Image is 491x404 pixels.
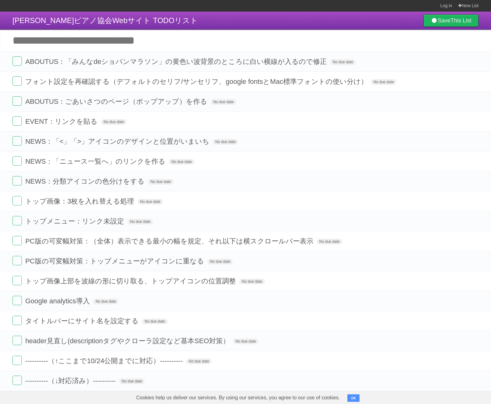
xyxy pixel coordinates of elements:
span: header見直し(descriptionタグやクローラ設定など基本SEO対策） [25,337,231,345]
label: Done [12,176,22,185]
label: Done [12,296,22,305]
span: ----------（↑ここまで10/24公開までに対応）---------- [25,357,184,365]
label: Done [12,156,22,166]
span: No due date [101,119,126,125]
b: This List [450,17,471,24]
span: トップ画像：3枚を入れ替える処理 [25,197,136,205]
span: トップメニュー：リンク未設定 [25,217,126,225]
span: No due date [186,358,212,364]
span: ABOUTUS：「みんなdeショパンマラソン」の黄色い波背景のところに白い横線が入るので修正 [25,58,328,65]
span: No due date [371,79,396,85]
span: PC版の可変幅対策：（全体）表示できる最小の幅を規定、それ以下は横スクロールバー表示 [25,237,315,245]
label: Done [12,76,22,86]
span: No due date [330,59,355,65]
span: No due date [213,139,238,145]
span: NEWS：分類アイコンの色分けをする [25,177,146,185]
label: Done [12,116,22,126]
span: PC版の可変幅対策：トップメニューがアイコンに重なる [25,257,206,265]
label: Done [12,96,22,106]
span: タイトルバーにサイト名を設定する [25,317,140,325]
span: フォント設定を再確認する（デフォルトのセリフ/サンセリフ、google fontsとMac標準フォントの使い分け） [25,78,369,85]
span: No due date [317,239,342,244]
span: No due date [169,159,194,165]
span: トップ画像上部を波線の形に切り取る、トップアイコンの位置調整 [25,277,237,285]
span: No due date [148,179,173,185]
label: Done [12,356,22,365]
span: No due date [207,259,233,264]
label: Done [12,196,22,205]
span: No due date [142,319,167,324]
span: [PERSON_NAME]ピアノ協会Webサイト TODOリスト [12,16,198,25]
span: No due date [211,99,236,105]
span: Google analytics導入 [25,297,91,305]
button: OK [347,394,360,402]
span: ABOUTUS：ごあいさつのページ（ポップアップ）を作る [25,98,209,105]
label: Done [12,56,22,66]
label: Done [12,276,22,285]
label: Done [12,216,22,225]
label: Done [12,316,22,325]
span: No due date [127,219,153,224]
span: NEWS：「<」「>」アイコンのデザインと位置がいまいち [25,137,211,145]
span: No due date [239,279,265,284]
span: EVENT：リンクを貼る [25,118,99,125]
span: No due date [93,299,118,304]
span: ----------（↓対応済み）---------- [25,377,117,385]
span: No due date [119,378,145,384]
label: Done [12,376,22,385]
a: SaveThis List [423,14,479,27]
label: Done [12,136,22,146]
label: Done [12,236,22,245]
span: No due date [138,199,163,204]
span: NEWS：「ニュース一覧へ」のリンクを作る [25,157,167,165]
span: Cookies help us deliver our services. By using our services, you agree to our use of cookies. [130,392,346,404]
label: Done [12,256,22,265]
span: No due date [233,339,258,344]
label: Done [12,336,22,345]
